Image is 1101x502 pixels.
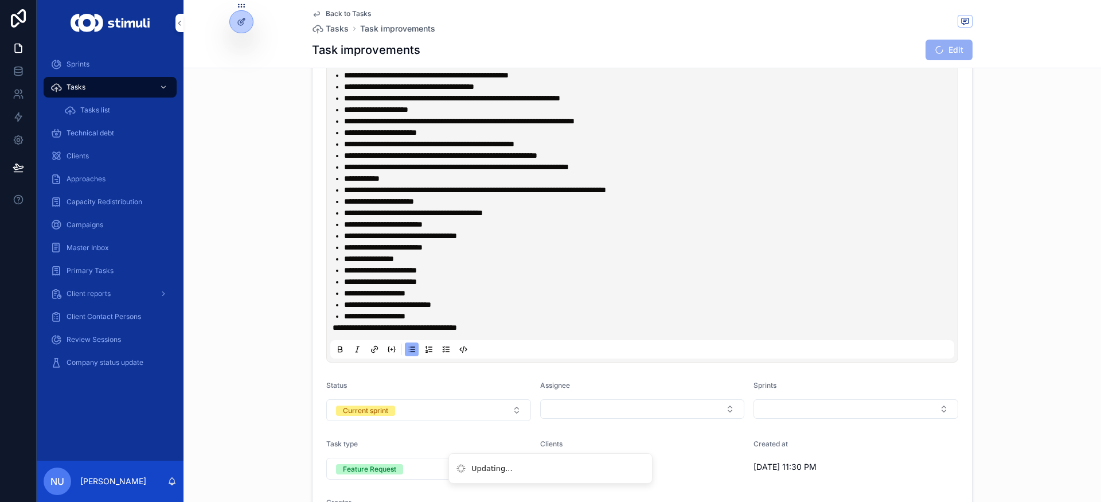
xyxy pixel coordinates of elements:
span: Sprints [753,381,776,390]
span: Clients [540,439,563,448]
a: Review Sessions [44,329,177,350]
a: Task improvements [360,23,435,34]
div: Current sprint [343,406,388,416]
div: scrollable content [37,46,183,388]
span: Clients [67,151,89,161]
span: Tasks list [80,106,110,115]
a: Campaigns [44,215,177,235]
span: Campaigns [67,220,103,229]
a: Clients [44,146,177,166]
span: Created at [753,439,788,448]
span: Approaches [67,174,106,184]
a: Client Contact Persons [44,306,177,327]
span: Technical debt [67,129,114,138]
span: Tasks [67,83,85,92]
span: NU [50,474,64,488]
span: Primary Tasks [67,266,114,275]
span: Master Inbox [67,243,109,252]
span: Sprints [67,60,89,69]
button: Select Button [326,399,531,421]
img: App logo [71,14,149,32]
span: Review Sessions [67,335,121,344]
div: Updating... [471,463,513,474]
div: Feature Request [343,464,396,474]
span: Client reports [67,289,111,298]
a: Capacity Redistribution [44,192,177,212]
span: Tasks [326,23,349,34]
h1: Task improvements [312,42,420,58]
a: Tasks [44,77,177,98]
a: Back to Tasks [312,9,371,18]
button: Select Button [326,458,531,480]
a: Primary Tasks [44,260,177,281]
span: Back to Tasks [326,9,371,18]
a: Tasks list [57,100,177,120]
a: Technical debt [44,123,177,143]
a: Sprints [44,54,177,75]
a: Tasks [312,23,349,34]
span: [DATE] 11:30 PM [753,461,905,473]
button: Select Button [753,399,958,419]
span: Task type [326,439,358,448]
span: Company status update [67,358,143,367]
span: Assignee [540,381,570,390]
a: Approaches [44,169,177,189]
span: Client Contact Persons [67,312,141,321]
p: [PERSON_NAME] [80,476,146,487]
a: Company status update [44,352,177,373]
span: Capacity Redistribution [67,197,142,207]
button: Select Button [540,399,745,419]
a: Client reports [44,283,177,304]
a: Master Inbox [44,238,177,258]
span: Status [326,381,347,390]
